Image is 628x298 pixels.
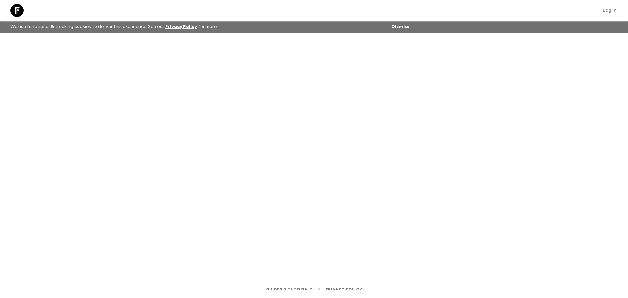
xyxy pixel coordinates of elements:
button: Dismiss [390,22,411,31]
a: Guides & Tutorials [266,286,313,293]
a: Log in [599,6,620,15]
a: Privacy Policy [165,25,197,29]
a: Privacy Policy [326,286,362,293]
p: We use functional & tracking cookies to deliver this experience. See our for more. [8,21,220,33]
